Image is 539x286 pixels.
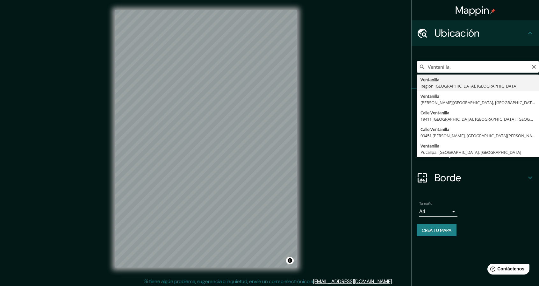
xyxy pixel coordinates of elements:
[417,61,539,73] input: Elige tu ciudad o zona
[286,257,294,264] button: Activar o desactivar atribución
[392,278,393,285] font: .
[435,171,461,184] font: Borde
[412,165,539,190] div: Borde
[420,126,449,132] font: Calle Ventanilla
[420,77,439,82] font: Ventanilla
[419,208,426,215] font: A4
[420,149,521,155] font: Pucallpa, [GEOGRAPHIC_DATA], [GEOGRAPHIC_DATA]
[419,206,457,217] div: A4
[420,143,439,149] font: Ventanilla
[490,9,495,14] img: pin-icon.png
[412,139,539,165] div: Disposición
[412,20,539,46] div: Ubicación
[422,227,451,233] font: Crea tu mapa
[482,261,532,279] iframe: Lanzador de widgets de ayuda
[144,278,313,285] font: Si tiene algún problema, sugerencia o inquietud, envíe un correo electrónico a
[420,83,517,89] font: Región [GEOGRAPHIC_DATA], [GEOGRAPHIC_DATA]
[435,26,480,40] font: Ubicación
[115,10,297,268] canvas: Mapa
[417,224,456,236] button: Crea tu mapa
[412,89,539,114] div: Patas
[394,278,395,285] font: .
[419,201,432,206] font: Tamaño
[393,278,394,285] font: .
[420,110,449,116] font: Calle Ventanilla
[412,114,539,139] div: Estilo
[420,93,439,99] font: Ventanilla
[455,4,489,17] font: Mappin
[313,278,392,285] a: [EMAIL_ADDRESS][DOMAIN_NAME]
[531,63,536,69] button: Claro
